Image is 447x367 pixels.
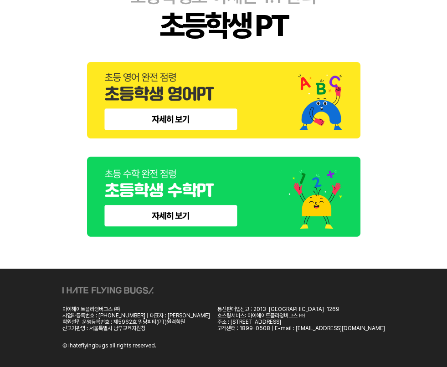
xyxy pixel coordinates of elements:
[62,319,210,325] div: 학원설립 운영등록번호 : 제5962호 밀당피티(PT)원격학원
[62,287,154,294] img: ihateflyingbugs
[62,342,156,349] div: Ⓒ ihateflyingbugs all rights reserved.
[87,62,360,138] img: elementary-english
[217,325,385,331] div: 고객센터 : 1899-0508 | E-mail : [EMAIL_ADDRESS][DOMAIN_NAME]
[217,319,385,325] div: 주소 : [STREET_ADDRESS]
[62,312,210,319] div: 사업자등록번호 : [PHONE_NUMBER] | 대표자 : [PERSON_NAME]
[62,306,210,312] div: 아이헤이트플라잉버그스 ㈜
[217,306,385,312] div: 통신판매업신고 : 2013-[GEOGRAPHIC_DATA]-1269
[217,312,385,319] div: 호스팅서비스: 아이헤이트플라잉버그스 ㈜
[87,157,360,237] img: elementary-math
[62,325,210,331] div: 신고기관명 : 서울특별시 남부교육지원청
[159,7,288,44] div: 초등학생 PT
